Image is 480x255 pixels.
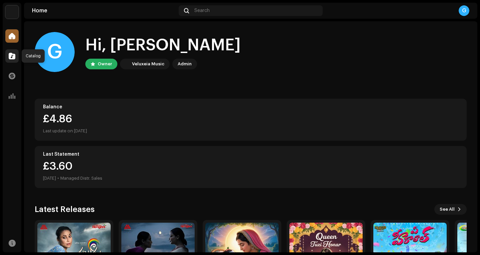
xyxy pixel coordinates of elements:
[57,174,59,182] div: •
[459,5,469,16] div: G
[35,204,95,215] h3: Latest Releases
[35,32,75,72] div: G
[178,60,192,68] div: Admin
[132,60,164,68] div: Veluxeia Music
[60,174,102,182] div: Managed Distr. Sales
[43,127,458,135] div: Last update on [DATE]
[5,5,19,19] img: 5e0b14aa-8188-46af-a2b3-2644d628e69a
[35,146,467,188] re-o-card-value: Last Statement
[32,8,176,13] div: Home
[194,8,210,13] span: Search
[98,60,112,68] div: Owner
[85,35,241,56] div: Hi, [PERSON_NAME]
[434,204,467,215] button: See All
[43,152,458,157] div: Last Statement
[440,203,455,216] span: See All
[121,60,129,68] img: 5e0b14aa-8188-46af-a2b3-2644d628e69a
[35,99,467,141] re-o-card-value: Balance
[43,174,56,182] div: [DATE]
[43,104,458,110] div: Balance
